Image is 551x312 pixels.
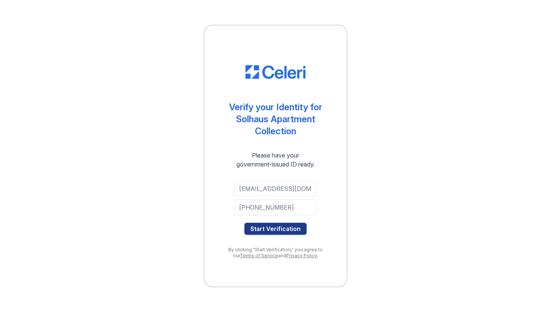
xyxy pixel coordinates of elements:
div: Please have your government-issued ID ready. [223,151,328,169]
img: CE_Logo_Blue-a8612792a0a2168367f1c8372b55b34899dd931a85d93a1a3d3e32e68fde9ad4.png [246,65,305,79]
a: Terms of Service [240,253,278,258]
input: Email [234,181,317,196]
input: Phone [234,199,317,215]
button: Start Verification [244,223,307,235]
div: By clicking "Start Verification," you agree to our and [219,247,332,259]
a: Privacy Policy. [286,253,318,258]
div: Verify your Identity for Solhaus Apartment Collection [219,101,332,137]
